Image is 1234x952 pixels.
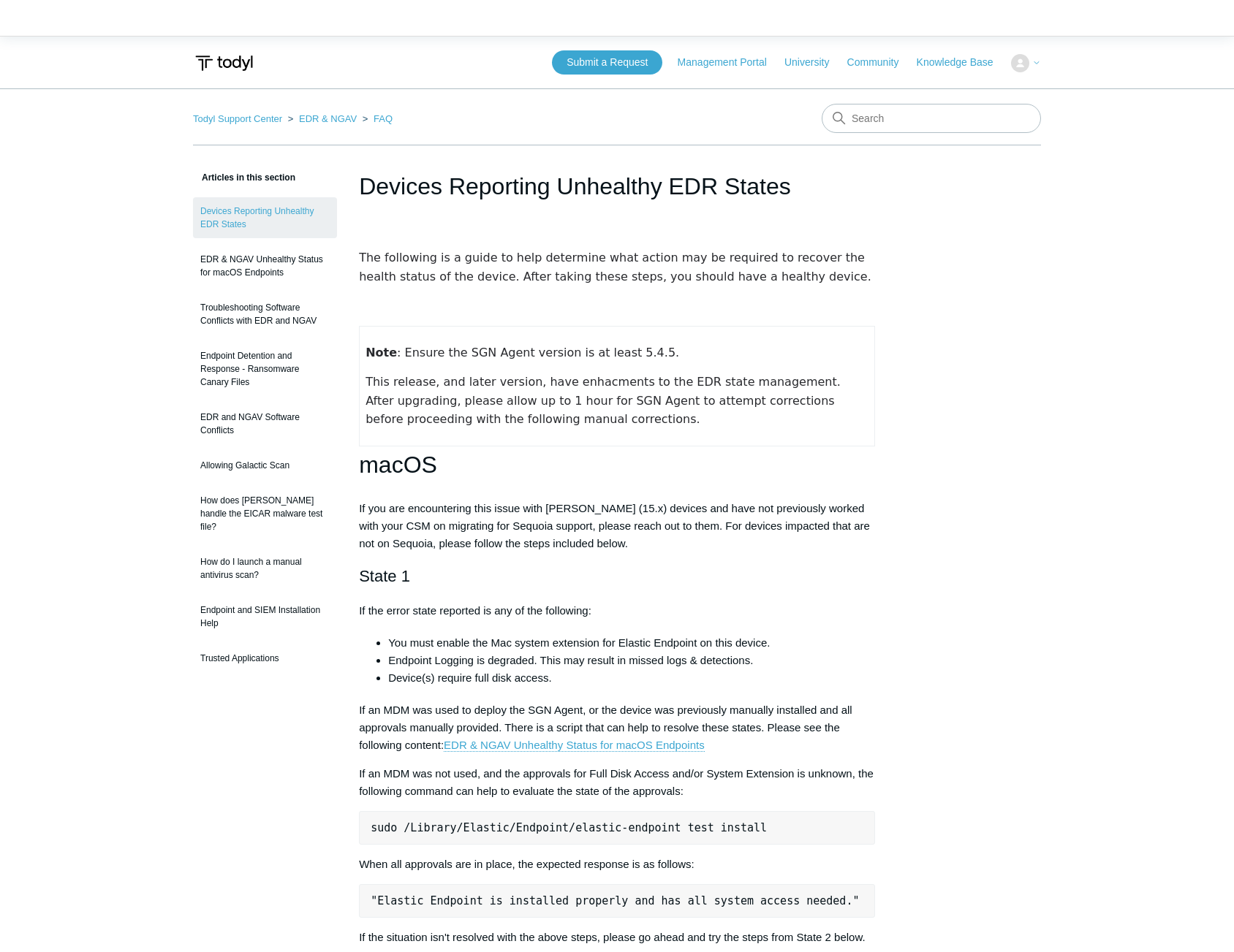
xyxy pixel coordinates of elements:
a: EDR & NGAV [299,113,357,124]
a: EDR & NGAV Unhealthy Status for macOS Endpoints [193,245,337,286]
p: If the situation isn't resolved with the above steps, please go ahead and try the steps from Stat... [359,929,875,946]
h1: Devices Reporting Unhealthy EDR States [359,169,875,204]
li: You must enable the Mac system extension for Elastic Endpoint on this device. [388,634,875,652]
h1: macOS [359,446,875,484]
a: Endpoint and SIEM Installation Help [193,596,337,637]
a: Submit a Request [552,50,662,75]
a: Knowledge Base [917,55,1008,70]
li: Endpoint Logging is degraded. This may result in missed logs & detections. [388,652,875,669]
a: Devices Reporting Unhealthy EDR States [193,197,337,238]
li: FAQ [360,113,393,124]
li: EDR & NGAV [285,113,360,124]
img: Todyl Support Center Help Center home page [193,50,255,77]
h2: State 1 [359,563,875,589]
p: When all approvals are in place, the expected response is as follows: [359,856,875,873]
pre: sudo /Library/Elastic/Endpoint/elastic-endpoint test install [359,811,875,845]
a: Allowing Galactic Scan [193,452,337,479]
a: How do I launch a manual antivirus scan? [193,548,337,589]
li: Device(s) require full disk access. [388,669,875,687]
p: If an MDM was used to deploy the SGN Agent, or the device was previously manually installed and a... [359,701,875,754]
a: Endpoint Detention and Response - Ransomware Canary Files [193,342,337,396]
span: This release, and later version, have enhacments to the EDR state management. After upgrading, pl... [366,375,844,426]
p: If you are encountering this issue with [PERSON_NAME] (15.x) devices and have not previously work... [359,500,875,552]
a: Todyl Support Center [193,113,282,124]
a: EDR & NGAV Unhealthy Status for macOS Endpoints [444,739,705,752]
p: If the error state reported is any of the following: [359,602,875,620]
a: Trusted Applications [193,644,337,672]
a: FAQ [374,113,393,124]
a: EDR and NGAV Software Conflicts [193,403,337,444]
a: Management Portal [678,55,781,70]
p: If an MDM was not used, and the approvals for Full Disk Access and/or System Extension is unknown... [359,765,875,800]
a: Troubleshooting Software Conflicts with EDR and NGAV [193,294,337,335]
pre: "Elastic Endpoint is installed properly and has all system access needed." [359,884,875,918]
span: The following is a guide to help determine what action may be required to recover the health stat... [359,251,871,283]
a: Community [847,55,914,70]
span: : Ensure the SGN Agent version is at least 5.4.5. [366,346,679,359]
strong: Note [366,346,397,359]
input: Search [822,104,1041,133]
a: How does [PERSON_NAME] handle the EICAR malware test file? [193,487,337,541]
span: Articles in this section [193,172,295,183]
li: Todyl Support Center [193,113,285,124]
a: University [784,55,844,70]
